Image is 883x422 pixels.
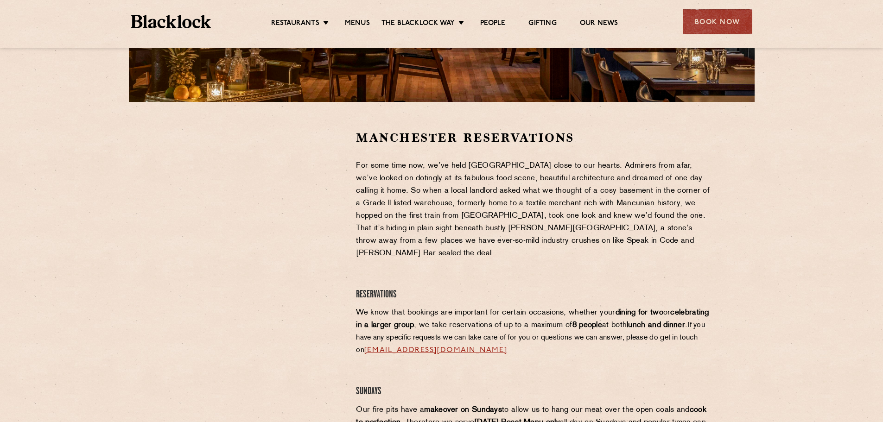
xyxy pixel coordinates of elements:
a: Our News [580,19,618,29]
a: [EMAIL_ADDRESS][DOMAIN_NAME] [364,346,507,354]
p: We know that bookings are important for certain occasions, whether your or , we take reservations... [356,307,711,357]
h4: Sundays [356,385,711,398]
a: The Blacklock Way [381,19,455,29]
strong: lunch and dinner [627,321,685,329]
strong: 8 people [572,321,602,329]
p: For some time now, we’ve held [GEOGRAPHIC_DATA] close to our hearts. Admirers from afar, we’ve lo... [356,160,711,260]
iframe: OpenTable make booking widget [205,130,309,269]
img: BL_Textured_Logo-footer-cropped.svg [131,15,211,28]
a: Restaurants [271,19,319,29]
h4: Reservations [356,289,711,301]
strong: makeover on Sundays [424,406,502,414]
a: People [480,19,505,29]
span: If you have any specific requests we can take care of for you or questions we can answer, please ... [356,322,705,354]
strong: dining for two [616,309,663,316]
a: Menus [345,19,370,29]
div: Book Now [683,9,752,34]
h2: Manchester Reservations [356,130,711,146]
a: Gifting [528,19,556,29]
